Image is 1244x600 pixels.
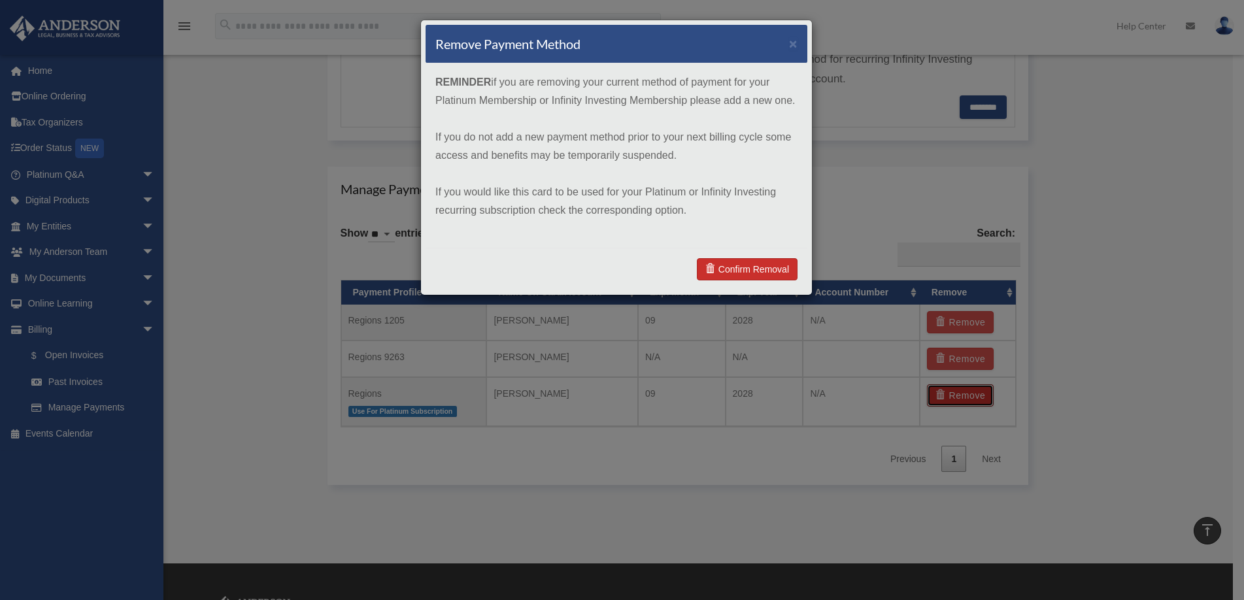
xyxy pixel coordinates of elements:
div: if you are removing your current method of payment for your Platinum Membership or Infinity Inves... [426,63,807,248]
strong: REMINDER [435,76,491,88]
p: If you do not add a new payment method prior to your next billing cycle some access and benefits ... [435,128,798,165]
a: Confirm Removal [697,258,798,280]
button: × [789,37,798,50]
p: If you would like this card to be used for your Platinum or Infinity Investing recurring subscrip... [435,183,798,220]
h4: Remove Payment Method [435,35,580,53]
